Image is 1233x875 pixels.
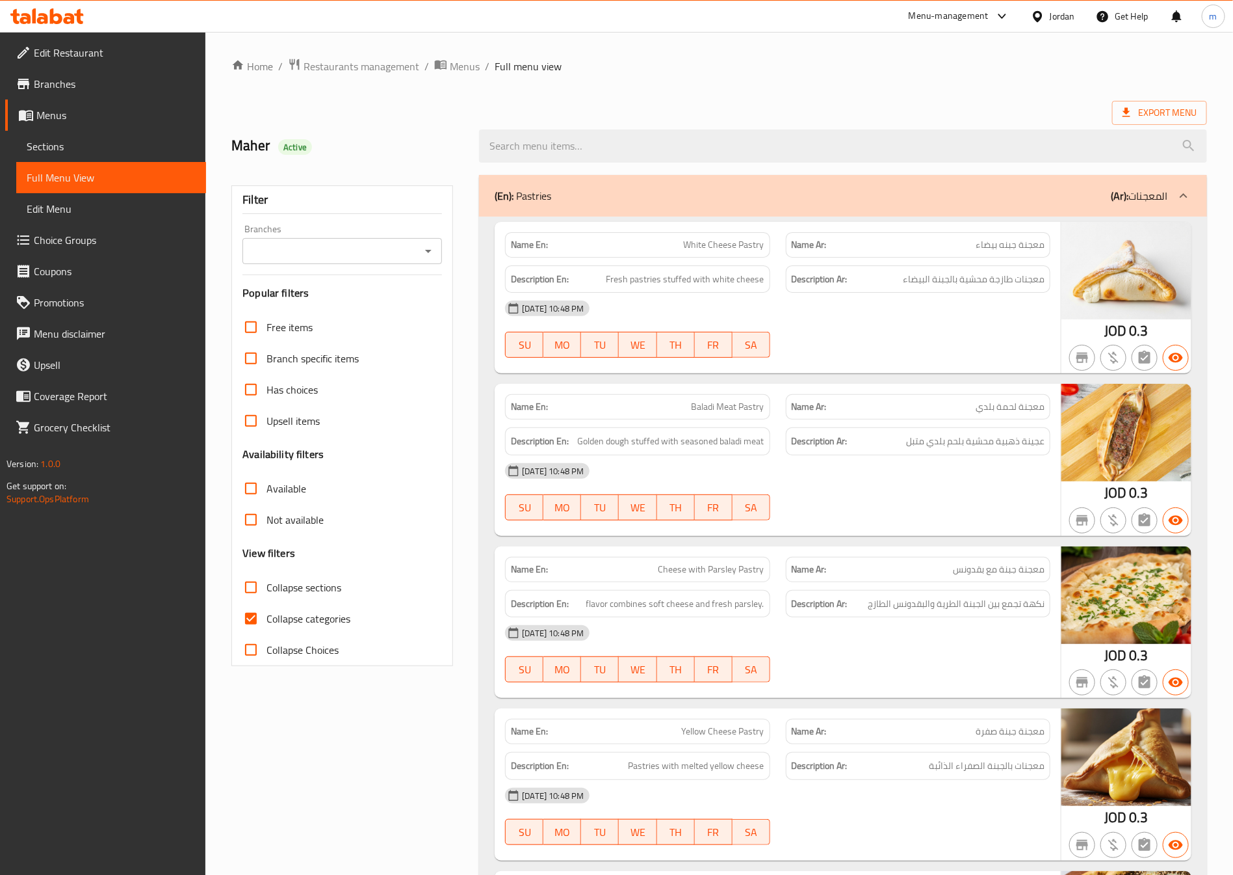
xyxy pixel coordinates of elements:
span: Menus [36,107,196,123]
img: %D9%85%D8%B9%D8%AC%D9%86%D8%A9_%D8%AC%D8%A8%D9%86%D9%87_%D8%B5%D9%81%D8%B1%D9%8763893707058488698... [1061,708,1191,806]
span: SA [738,823,765,842]
img: %D9%85%D8%B9%D8%AC%D9%86%D8%A9_%D8%AC%D8%A8%D9%86%D9%87_%D8%A8%D9%8A%D8%B6%D8%A7%D8%A163893707016... [1061,222,1191,319]
button: Available [1163,507,1189,533]
span: Upsell items [266,413,320,429]
span: Choice Groups [34,232,196,248]
button: Not has choices [1132,345,1158,371]
span: Free items [266,319,313,335]
span: MO [549,336,576,355]
span: [DATE] 10:48 PM [517,303,589,315]
button: Not branch specific item [1069,345,1095,371]
input: search [479,129,1207,163]
span: [DATE] 10:48 PM [517,627,589,639]
span: SU [511,660,538,679]
button: MO [543,494,581,520]
a: Promotions [5,287,206,318]
a: Home [231,59,273,74]
span: TU [586,660,614,679]
h3: Popular filters [242,286,442,301]
a: Edit Menu [16,193,206,224]
button: WE [619,332,656,358]
h3: Availability filters [242,447,324,462]
button: TH [657,494,695,520]
div: Active [278,139,312,155]
span: flavor combines soft cheese and fresh parsley. [586,596,764,612]
a: Sections [16,131,206,162]
span: عجينة ذهبية محشية بلحم بلدي متبل [906,433,1045,450]
strong: Name En: [511,400,548,414]
a: Coupons [5,256,206,287]
span: [DATE] 10:48 PM [517,465,589,478]
li: / [278,59,283,74]
button: Purchased item [1100,669,1126,695]
button: SU [505,332,543,358]
strong: Name En: [511,725,548,738]
li: / [485,59,489,74]
span: معجنة جبنه بيضاء [976,238,1045,252]
span: 0.3 [1129,318,1148,343]
button: FR [695,819,733,845]
button: Open [419,242,437,260]
span: Full menu view [495,59,562,74]
img: %D9%85%D8%B9%D8%AC%D9%86%D8%A9_%D8%AC%D8%A8%D9%86%D9%87_%D9%85%D8%B9_%D8%A8%D9%82%D8%AF%D9%88%D9%... [1061,546,1191,644]
button: SA [733,332,770,358]
a: Menu disclaimer [5,318,206,349]
span: معجنة جبنة مع بقدونس [953,563,1045,576]
span: WE [624,336,651,355]
span: Grocery Checklist [34,420,196,435]
button: Purchased item [1100,345,1126,371]
p: المعجنات [1111,188,1168,204]
button: TU [581,494,619,520]
span: White Cheese Pastry [684,238,764,252]
button: TU [581,332,619,358]
span: SU [511,336,538,355]
span: SA [738,660,765,679]
span: Edit Restaurant [34,45,196,61]
span: JOD [1104,480,1126,505]
span: m [1210,9,1217,23]
span: Menus [450,59,480,74]
span: Menu disclaimer [34,326,196,342]
button: MO [543,656,581,682]
strong: Description En: [511,433,569,450]
div: (En): Pastries(Ar):المعجنات [479,175,1207,217]
button: TH [657,819,695,845]
a: Menus [434,58,480,75]
span: WE [624,660,651,679]
strong: Name En: [511,238,548,252]
span: TH [662,660,690,679]
button: Not branch specific item [1069,832,1095,858]
strong: Description En: [511,758,569,774]
button: Not branch specific item [1069,669,1095,695]
a: Grocery Checklist [5,412,206,443]
span: MO [549,823,576,842]
span: نكهة تجمع بين الجبنة الطرية والبقدونس الطازج [868,596,1045,612]
button: Not has choices [1132,832,1158,858]
a: Support.OpsPlatform [6,491,89,507]
span: Branches [34,76,196,92]
span: Cheese with Parsley Pastry [658,563,764,576]
span: [DATE] 10:48 PM [517,790,589,802]
span: Version: [6,455,38,472]
li: / [424,59,429,74]
button: TU [581,819,619,845]
span: JOD [1104,805,1126,830]
span: TH [662,823,690,842]
span: Baladi Meat Pastry [692,400,764,414]
span: Active [278,141,312,154]
span: SA [738,336,765,355]
strong: Description En: [511,271,569,288]
b: (Ar): [1111,186,1128,206]
span: JOD [1104,318,1126,343]
button: Not branch specific item [1069,507,1095,533]
strong: Description Ar: [792,758,848,774]
span: 1.0.0 [40,455,60,472]
button: WE [619,494,656,520]
span: Has choices [266,382,318,397]
span: WE [624,823,651,842]
img: %D9%85%D8%B9%D8%AC%D9%86%D8%A9_%D9%84%D8%AD%D9%85%D9%87_%D8%A8%D9%84%D8%AF%D9%8A63893707044732144... [1061,384,1191,481]
span: SU [511,823,538,842]
button: MO [543,332,581,358]
span: معجنات بالجبنة الصفراء الذائبة [929,758,1045,774]
span: TH [662,336,690,355]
